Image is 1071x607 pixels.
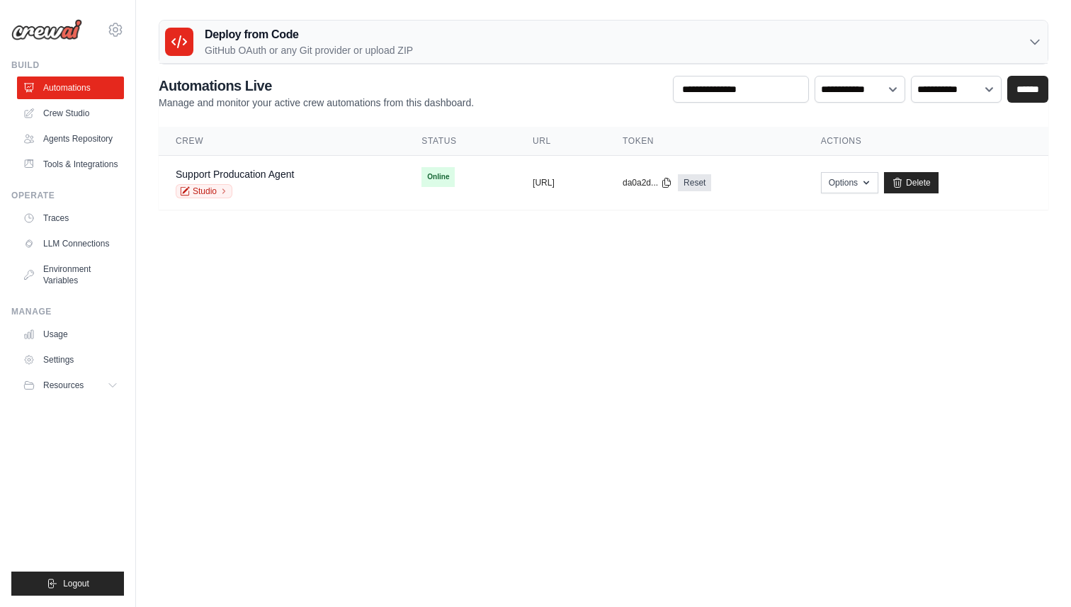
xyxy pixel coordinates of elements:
a: Environment Variables [17,258,124,292]
button: Logout [11,572,124,596]
img: Logo [11,19,82,40]
a: Support Producation Agent [176,169,294,180]
th: Status [404,127,516,156]
th: Crew [159,127,404,156]
a: Usage [17,323,124,346]
th: Token [606,127,804,156]
button: da0a2d... [623,177,672,188]
a: LLM Connections [17,232,124,255]
a: Tools & Integrations [17,153,124,176]
th: URL [516,127,606,156]
a: Delete [884,172,939,193]
a: Studio [176,184,232,198]
a: Settings [17,348,124,371]
a: Crew Studio [17,102,124,125]
a: Reset [678,174,711,191]
span: Online [421,167,455,187]
a: Agents Repository [17,127,124,150]
p: GitHub OAuth or any Git provider or upload ZIP [205,43,413,57]
div: Build [11,59,124,71]
h2: Automations Live [159,76,474,96]
h3: Deploy from Code [205,26,413,43]
div: Manage [11,306,124,317]
p: Manage and monitor your active crew automations from this dashboard. [159,96,474,110]
button: Options [821,172,878,193]
a: Traces [17,207,124,229]
a: Automations [17,76,124,99]
th: Actions [804,127,1048,156]
span: Resources [43,380,84,391]
button: Resources [17,374,124,397]
span: Logout [63,578,89,589]
div: Operate [11,190,124,201]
